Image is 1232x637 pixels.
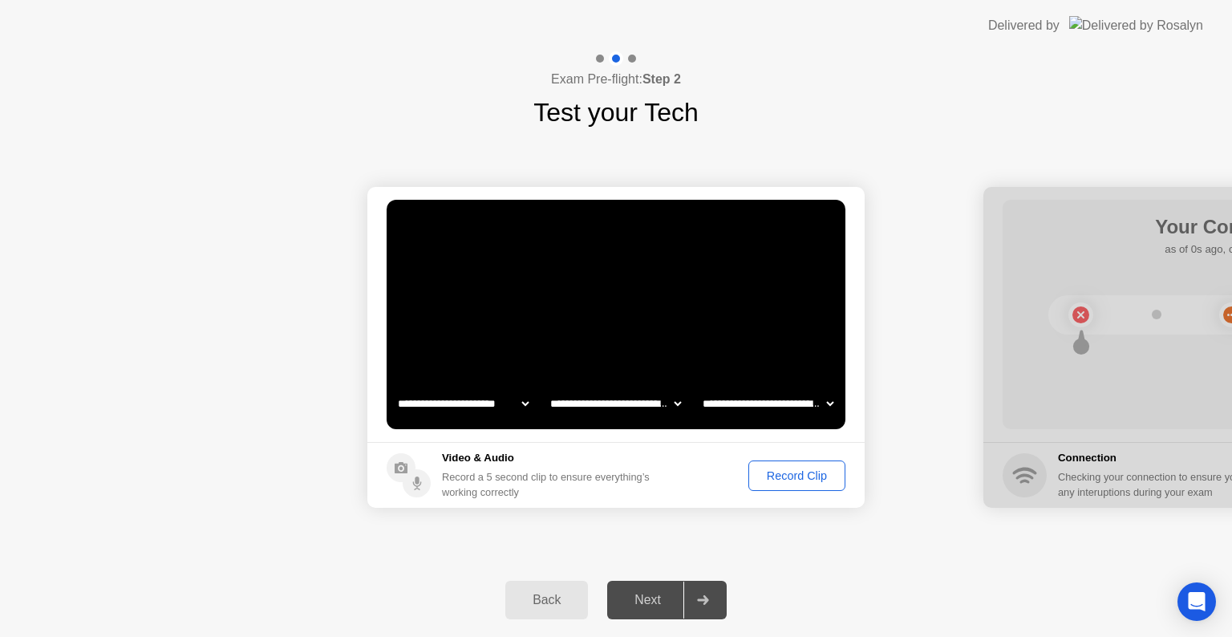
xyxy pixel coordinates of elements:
[1069,16,1203,34] img: Delivered by Rosalyn
[551,70,681,89] h4: Exam Pre-flight:
[748,461,845,491] button: Record Clip
[988,16,1060,35] div: Delivered by
[754,469,840,482] div: Record Clip
[607,581,727,619] button: Next
[547,387,684,420] select: Available speakers
[642,72,681,86] b: Step 2
[505,581,588,619] button: Back
[510,593,583,607] div: Back
[395,387,532,420] select: Available cameras
[612,593,683,607] div: Next
[533,93,699,132] h1: Test your Tech
[442,469,656,500] div: Record a 5 second clip to ensure everything’s working correctly
[699,387,837,420] select: Available microphones
[1177,582,1216,621] div: Open Intercom Messenger
[442,450,656,466] h5: Video & Audio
